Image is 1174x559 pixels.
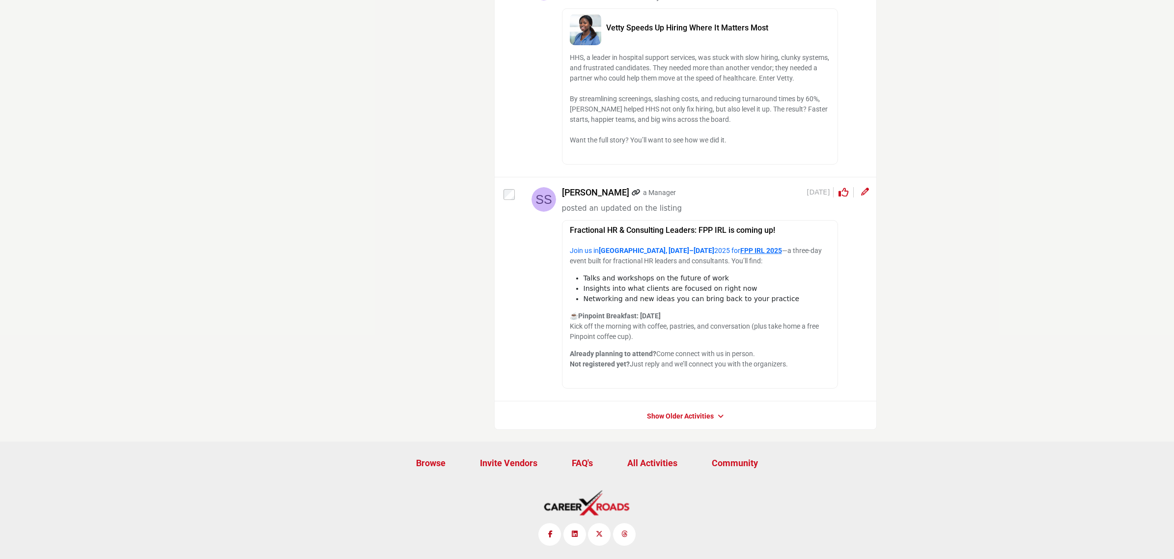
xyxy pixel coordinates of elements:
a: Link of redirect to contact profile URL [632,188,641,198]
span: posted an updated on the listing [562,204,682,213]
h5: Fractional HR & Consulting Leaders: FPP IRL is coming up! [570,225,831,235]
strong: Not registered yet? [570,360,630,368]
li: Networking and new ideas you can bring back to your practice [584,294,831,304]
strong: [GEOGRAPHIC_DATA], [DATE]–[DATE] [599,247,714,254]
h5: [PERSON_NAME] [562,187,629,198]
h5: Vetty Speeds Up Hiring Where It Matters Most [606,23,831,32]
p: ☕ Kick off the morning with coffee, pastries, and conversation (plus take home a free Pinpoint co... [570,311,831,342]
a: vetty-speeds-up-hiring-where-it-matters-most image Vetty Speeds Up Hiring Where It Matters Most H... [562,8,869,165]
a: LinkedIn Link [563,523,586,546]
a: Twitter Link [588,523,611,546]
a: FAQ's [572,456,593,470]
a: Show Older Activities [647,412,714,421]
strong: Pinpoint Breakfast: [DATE] [578,312,661,320]
span: [DATE] [807,187,833,197]
a: Browse [416,456,446,470]
a: Facebook Link [538,523,561,546]
a: Join us in[GEOGRAPHIC_DATA], [DATE]–[DATE]2025 for [570,247,740,254]
p: HHS, a leader in hospital support services, was stuck with slow hiring, clunky systems, and frust... [570,53,831,145]
li: Insights into what clients are focused on right now [584,283,831,294]
img: avtar-image [531,187,556,212]
a: All Activities [627,456,677,470]
p: Come connect with us in person. Just reply and we’ll connect you with the organizers. [570,349,831,369]
a: Fractional HR & Consulting Leaders: FPP IRL is coming up! [570,225,831,246]
img: vetty-speeds-up-hiring-where-it-matters-most image [570,14,601,45]
a: Invite Vendors [480,456,537,470]
img: No Site Logo [543,489,631,517]
a: Threads Link [613,523,636,546]
li: Talks and workshops on the future of work [584,273,831,283]
strong: Already planning to attend? [570,350,656,358]
a: Community [712,456,758,470]
i: Click to Rate this activity [839,188,848,197]
p: a Manager [643,188,676,198]
a: FPP IRL 2025 [740,247,782,254]
p: —a three-day event built for fractional HR leaders and consultants. You’ll find: [570,246,831,266]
